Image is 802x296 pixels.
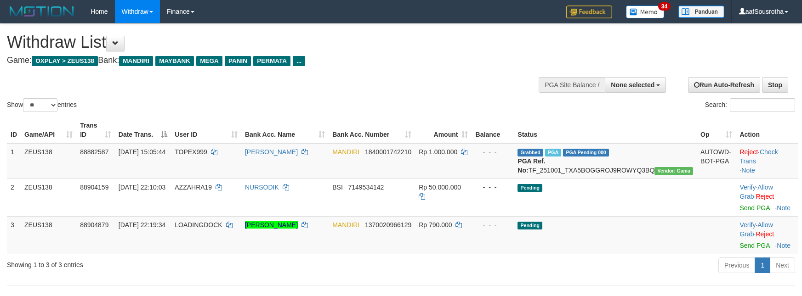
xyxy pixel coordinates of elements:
a: Verify [739,184,756,191]
a: Previous [718,257,755,273]
input: Search: [730,98,795,112]
th: Game/API: activate to sort column ascending [21,117,76,143]
a: [PERSON_NAME] [245,221,298,229]
td: TF_251001_TXA5BOGGROJ9ROWYQ3BQ [514,143,697,179]
img: Feedback.jpg [566,6,612,18]
span: Rp 1.000.000 [419,148,457,156]
td: AUTOWD-BOT-PGA [697,143,736,179]
span: MANDIRI [332,148,359,156]
span: Rp 50.000.000 [419,184,461,191]
th: ID [7,117,21,143]
a: NURSODIK [245,184,279,191]
span: Pending [518,222,542,229]
a: Send PGA [739,204,769,212]
a: Note [741,167,755,174]
td: ZEUS138 [21,143,76,179]
span: [DATE] 22:19:34 [119,221,165,229]
span: AZZAHRA19 [175,184,212,191]
td: · · [736,179,798,216]
label: Show entries [7,98,77,112]
td: 2 [7,179,21,216]
th: User ID: activate to sort column ascending [171,117,241,143]
h1: Withdraw List [7,33,525,51]
span: · [739,221,773,238]
div: - - - [475,147,510,156]
a: Stop [762,77,788,93]
a: Note [777,242,791,249]
td: ZEUS138 [21,216,76,254]
span: LOADINGDOCK [175,221,222,229]
a: Run Auto-Refresh [688,77,760,93]
a: 1 [755,257,770,273]
div: PGA Site Balance / [539,77,605,93]
b: PGA Ref. No: [518,157,545,174]
span: Copy 1370020966129 to clipboard [365,221,411,229]
button: None selected [605,77,666,93]
th: Amount: activate to sort column ascending [415,117,472,143]
th: Action [736,117,798,143]
th: Bank Acc. Number: activate to sort column ascending [329,117,415,143]
span: MANDIRI [332,221,359,229]
a: [PERSON_NAME] [245,148,298,156]
span: ... [293,56,305,66]
th: Bank Acc. Name: activate to sort column ascending [241,117,329,143]
th: Op: activate to sort column ascending [697,117,736,143]
div: Showing 1 to 3 of 3 entries [7,257,327,269]
span: Copy 7149534142 to clipboard [348,184,384,191]
a: Note [777,204,791,212]
div: - - - [475,220,510,229]
td: ZEUS138 [21,179,76,216]
label: Search: [705,98,795,112]
span: [DATE] 15:05:44 [119,148,165,156]
a: Send PGA [739,242,769,249]
span: PERMATA [253,56,290,66]
td: 1 [7,143,21,179]
span: MANDIRI [119,56,153,66]
span: [DATE] 22:10:03 [119,184,165,191]
span: 34 [658,2,671,11]
span: PANIN [225,56,251,66]
span: Grabbed [518,149,543,156]
a: Next [770,257,795,273]
span: BSI [332,184,343,191]
span: OXPLAY > ZEUS138 [32,56,98,66]
img: panduan.png [678,6,724,18]
span: Rp 790.000 [419,221,452,229]
a: Allow Grab [739,221,773,238]
a: Reject [756,193,774,200]
span: MAYBANK [155,56,194,66]
select: Showentries [23,98,57,112]
td: 3 [7,216,21,254]
span: Pending [518,184,542,192]
a: Reject [756,230,774,238]
th: Status [514,117,697,143]
span: MEGA [196,56,222,66]
span: None selected [611,81,654,89]
span: 88904159 [80,184,108,191]
th: Date Trans.: activate to sort column descending [115,117,171,143]
span: TOPEX999 [175,148,207,156]
h4: Game: Bank: [7,56,525,65]
span: Marked by aafnoeunsreypich [545,149,561,156]
img: Button%20Memo.svg [626,6,665,18]
a: Verify [739,221,756,229]
a: Reject [739,148,758,156]
span: PGA Pending [563,149,609,156]
th: Trans ID: activate to sort column ascending [76,117,115,143]
td: · · [736,216,798,254]
div: - - - [475,183,510,192]
th: Balance [472,117,514,143]
span: Copy 1840001742210 to clipboard [365,148,411,156]
img: MOTION_logo.png [7,5,77,18]
span: 88904879 [80,221,108,229]
span: · [739,184,773,200]
a: Check Trans [739,148,778,165]
span: Vendor URL: https://trx31.1velocity.biz [654,167,693,175]
span: 88882587 [80,148,108,156]
td: · · [736,143,798,179]
a: Allow Grab [739,184,773,200]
